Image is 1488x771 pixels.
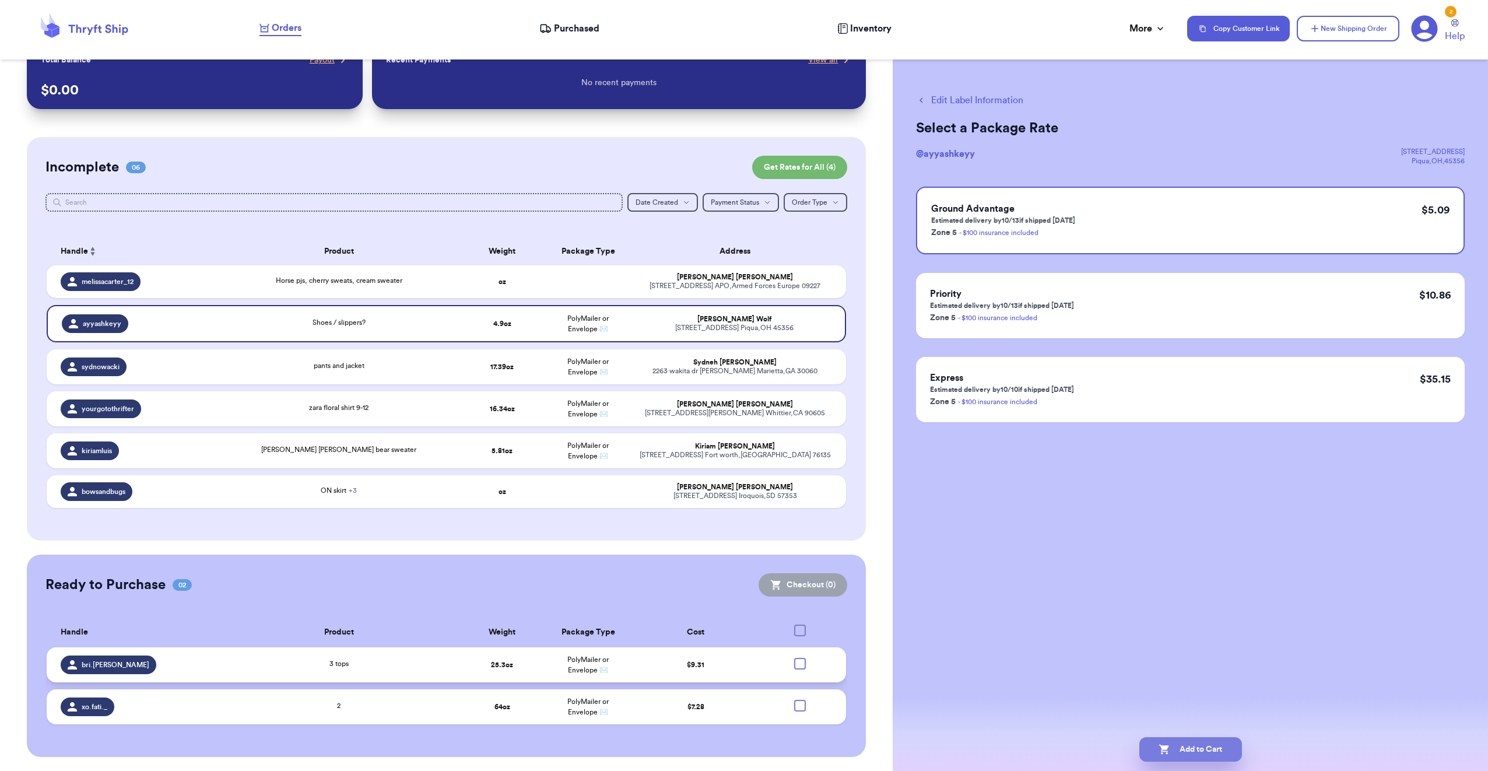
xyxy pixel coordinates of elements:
[567,442,609,460] span: PolyMailer or Envelope ✉️
[808,54,838,66] span: View all
[329,660,349,667] span: 3 tops
[631,237,847,265] th: Address
[1401,156,1465,166] div: Piqua , OH , 45356
[490,363,514,370] strong: 17.39 oz
[638,409,833,418] div: [STREET_ADDRESS][PERSON_NAME] Whittier , CA 90605
[459,237,545,265] th: Weight
[638,400,833,409] div: [PERSON_NAME] [PERSON_NAME]
[545,618,631,647] th: Package Type
[638,358,833,367] div: Sydneh [PERSON_NAME]
[82,277,134,286] span: melissacarter_12
[386,54,451,66] p: Recent Payments
[173,579,192,591] span: 02
[752,156,847,179] button: Get Rates for All (4)
[930,385,1074,394] p: Estimated delivery by 10/10 if shipped [DATE]
[1445,29,1465,43] span: Help
[554,22,599,36] span: Purchased
[499,278,506,285] strong: oz
[959,229,1038,236] a: - $100 insurance included
[309,404,369,411] span: zara floral shirt 9-12
[636,199,678,206] span: Date Created
[459,618,545,647] th: Weight
[88,244,97,258] button: Sort ascending
[1445,19,1465,43] a: Help
[759,573,847,597] button: Checkout (0)
[784,193,847,212] button: Order Type
[1445,6,1457,17] div: 2
[1419,287,1451,303] p: $ 10.86
[493,320,511,327] strong: 4.9 oz
[850,22,892,36] span: Inventory
[711,199,759,206] span: Payment Status
[930,301,1074,310] p: Estimated delivery by 10/13 if shipped [DATE]
[41,81,349,100] p: $ 0.00
[61,626,88,639] span: Handle
[82,404,134,413] span: yourgotothrifter
[45,576,166,594] h2: Ready to Purchase
[916,149,975,159] span: @ ayyashkeyy
[310,54,349,66] a: Payout
[82,660,149,670] span: bri.[PERSON_NAME]
[314,362,364,369] span: pants and jacket
[930,289,961,299] span: Priority
[916,119,1465,138] h2: Select a Package Rate
[687,661,704,668] span: $ 9.31
[687,703,704,710] span: $ 7.28
[492,447,513,454] strong: 5.81 oz
[1129,22,1166,36] div: More
[638,492,833,500] div: [STREET_ADDRESS] Iroquois , SD 57353
[276,277,402,284] span: Horse pjs, cherry sweats, cream sweater
[41,54,91,66] p: Total Balance
[1420,371,1451,387] p: $ 35.15
[930,373,963,383] span: Express
[958,314,1037,321] a: - $100 insurance included
[638,442,833,451] div: Kiriam [PERSON_NAME]
[1422,202,1450,218] p: $ 5.09
[83,319,121,328] span: ayyashkeyy
[1401,147,1465,156] div: [STREET_ADDRESS]
[631,618,760,647] th: Cost
[272,21,301,35] span: Orders
[349,487,357,494] span: + 3
[219,618,459,647] th: Product
[219,237,459,265] th: Product
[126,162,146,173] span: 06
[567,315,609,332] span: PolyMailer or Envelope ✉️
[310,54,335,66] span: Payout
[638,324,831,332] div: [STREET_ADDRESS] Piqua , OH 45356
[808,54,852,66] a: View all
[1297,16,1399,41] button: New Shipping Order
[261,446,416,453] span: [PERSON_NAME] [PERSON_NAME] bear sweater
[1139,737,1242,762] button: Add to Cart
[638,367,833,376] div: 2263 wakita dr [PERSON_NAME] Marietta , GA 30060
[638,451,833,460] div: [STREET_ADDRESS] Fort worth , [GEOGRAPHIC_DATA] 76135
[567,698,609,716] span: PolyMailer or Envelope ✉️
[321,487,357,494] span: ON skirt
[567,358,609,376] span: PolyMailer or Envelope ✉️
[638,282,833,290] div: [STREET_ADDRESS] APO , Armed Forces Europe 09227
[792,199,827,206] span: Order Type
[931,229,957,237] span: Zone 5
[567,656,609,674] span: PolyMailer or Envelope ✉️
[82,446,112,455] span: kiriamluis
[916,93,1023,107] button: Edit Label Information
[490,405,515,412] strong: 16.34 oz
[638,315,831,324] div: [PERSON_NAME] Wolf
[1411,15,1438,42] a: 2
[61,246,88,258] span: Handle
[931,204,1015,213] span: Ground Advantage
[638,273,833,282] div: [PERSON_NAME] [PERSON_NAME]
[45,158,119,177] h2: Incomplete
[703,193,779,212] button: Payment Status
[259,21,301,36] a: Orders
[313,319,366,326] span: Shoes / slippers?
[1187,16,1290,41] button: Copy Customer Link
[82,702,107,712] span: xo.fati._
[45,193,623,212] input: Search
[930,398,956,406] span: Zone 5
[545,237,631,265] th: Package Type
[539,22,599,36] a: Purchased
[494,703,510,710] strong: 64 oz
[837,22,892,36] a: Inventory
[931,216,1075,225] p: Estimated delivery by 10/13 if shipped [DATE]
